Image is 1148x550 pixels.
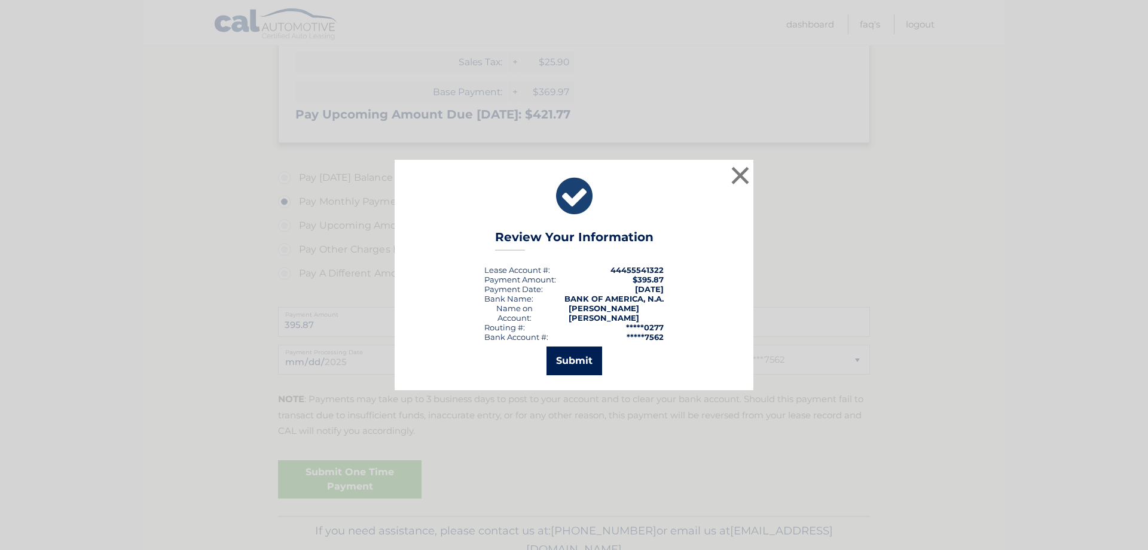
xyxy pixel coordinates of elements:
[728,163,752,187] button: ×
[484,275,556,284] div: Payment Amount:
[484,284,541,294] span: Payment Date
[484,294,533,303] div: Bank Name:
[564,294,664,303] strong: BANK OF AMERICA, N.A.
[484,284,543,294] div: :
[484,323,525,332] div: Routing #:
[484,265,550,275] div: Lease Account #:
[484,332,548,342] div: Bank Account #:
[635,284,664,294] span: [DATE]
[484,303,545,323] div: Name on Account:
[610,265,664,275] strong: 44455541322
[633,275,664,284] span: $395.87
[569,303,639,323] strong: [PERSON_NAME] [PERSON_NAME]
[495,230,654,251] h3: Review Your Information
[546,347,602,375] button: Submit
